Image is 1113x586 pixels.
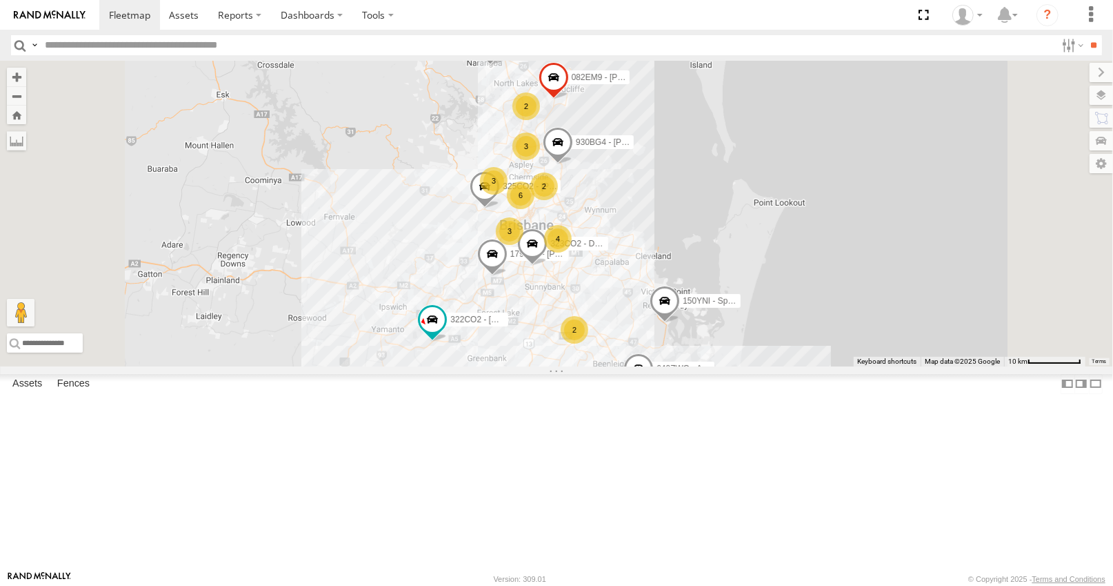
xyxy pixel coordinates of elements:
[29,35,40,55] label: Search Query
[1004,357,1085,367] button: Map Scale: 10 km per 74 pixels
[496,217,523,245] div: 3
[530,173,558,200] div: 2
[7,131,26,150] label: Measure
[572,72,678,82] span: 082EM9 - [PERSON_NAME]
[1056,35,1086,55] label: Search Filter Options
[50,374,97,393] label: Fences
[550,239,606,248] span: 323CO2 - Dom
[1092,359,1107,364] a: Terms (opens in new tab)
[544,225,572,253] div: 4
[947,5,987,26] div: Aaron Cluff
[1061,374,1074,394] label: Dock Summary Table to the Left
[450,315,574,324] span: 322CO2 - [GEOGRAPHIC_DATA]
[576,137,681,147] span: 930BG4 - [PERSON_NAME]
[6,374,49,393] label: Assets
[512,133,540,160] div: 3
[1032,575,1105,583] a: Terms and Conditions
[1036,4,1059,26] i: ?
[8,572,71,586] a: Visit our Website
[507,182,534,209] div: 6
[1089,374,1103,394] label: Hide Summary Table
[561,316,588,344] div: 2
[14,10,86,20] img: rand-logo.svg
[925,358,1000,365] span: Map data ©2025 Google
[683,295,776,305] span: 150YNI - Spare in repairs
[7,299,34,326] button: Drag Pegman onto the map to open Street View
[656,364,718,373] span: 640ZWO - Aiden
[968,575,1105,583] div: © Copyright 2025 -
[7,68,26,86] button: Zoom in
[7,86,26,106] button: Zoom out
[480,167,508,195] div: 3
[1008,358,1027,365] span: 10 km
[512,92,540,120] div: 2
[857,357,916,367] button: Keyboard shortcuts
[494,575,546,583] div: Version: 309.01
[1074,374,1088,394] label: Dock Summary Table to the Right
[510,249,615,259] span: 179FC9 - [PERSON_NAME]
[7,106,26,124] button: Zoom Home
[1090,154,1113,173] label: Map Settings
